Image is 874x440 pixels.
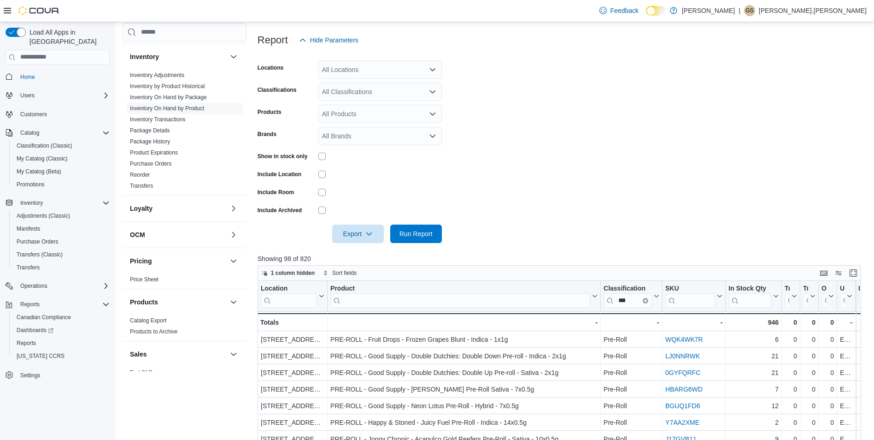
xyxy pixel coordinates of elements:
[123,274,246,289] div: Pricing
[665,284,722,308] button: SKU
[130,230,145,239] h3: OCM
[13,338,40,349] a: Reports
[13,262,110,273] span: Transfers
[228,349,239,360] button: Sales
[2,89,113,102] button: Users
[13,223,44,234] a: Manifests
[9,248,113,261] button: Transfers (Classic)
[330,284,590,308] div: Product
[258,207,302,214] label: Include Archived
[682,5,735,16] p: [PERSON_NAME]
[17,90,38,101] button: Users
[261,284,317,308] div: Location
[13,249,110,260] span: Transfers (Classic)
[13,325,57,336] a: Dashboards
[130,297,158,307] h3: Products
[9,178,113,191] button: Promotions
[228,51,239,62] button: Inventory
[330,400,598,411] div: PRE-ROLL - Good Supply - Neon Lotus Pre-Roll - Hybrid - 7x0.5g
[17,280,110,291] span: Operations
[17,127,110,138] span: Catalog
[728,284,771,293] div: In Stock Qty
[130,276,158,283] span: Price Sheet
[130,105,204,112] a: Inventory On Hand by Product
[310,36,358,45] span: Hide Parameters
[604,384,659,395] div: Pre-Roll
[13,338,110,349] span: Reports
[261,284,317,293] div: Location
[258,64,284,71] label: Locations
[818,268,829,279] button: Keyboard shortcuts
[665,369,700,376] a: 0GYFQRFC
[604,334,659,345] div: Pre-Roll
[258,86,297,94] label: Classifications
[130,256,226,266] button: Pricing
[604,351,659,362] div: Pre-Roll
[17,181,45,188] span: Promotions
[18,6,60,15] img: Cova
[840,367,852,378] div: Each
[665,352,700,360] a: LJ0NNRWK
[665,284,715,308] div: SKU URL
[319,268,360,279] button: Sort fields
[13,351,68,362] a: [US_STATE] CCRS
[130,83,205,89] a: Inventory by Product Historical
[258,153,308,160] label: Show in stock only
[13,223,110,234] span: Manifests
[130,276,158,283] a: Price Sheet
[130,83,205,90] span: Inventory by Product Historical
[821,334,834,345] div: 0
[840,384,852,395] div: Each
[130,204,226,213] button: Loyalty
[728,367,779,378] div: 21
[9,139,113,152] button: Classification (Classic)
[840,417,852,428] div: Each
[13,166,65,177] a: My Catalog (Beta)
[13,140,76,151] a: Classification (Classic)
[9,165,113,178] button: My Catalog (Beta)
[330,384,598,395] div: PRE-ROLL - Good Supply - [PERSON_NAME] Pre-Roll Sativa - 7x0.5g
[728,317,779,328] div: 946
[130,350,147,359] h3: Sales
[17,369,110,381] span: Settings
[17,109,51,120] a: Customers
[338,225,378,243] span: Export
[330,417,598,428] div: PRE-ROLL - Happy & Stoned - Juicy Fuel Pre-Roll - Indica - 14x0.5g
[745,5,753,16] span: GS
[13,262,43,273] a: Transfers
[330,317,598,328] div: -
[130,52,159,61] h3: Inventory
[13,312,110,323] span: Canadian Compliance
[604,284,652,293] div: Classification
[13,153,110,164] span: My Catalog (Classic)
[9,235,113,248] button: Purchase Orders
[610,6,639,15] span: Feedback
[17,168,61,175] span: My Catalog (Beta)
[17,280,51,291] button: Operations
[728,351,779,362] div: 21
[429,110,436,118] button: Open list of options
[728,400,779,411] div: 12
[130,149,178,156] a: Product Expirations
[785,351,797,362] div: 0
[803,284,808,293] div: Transfer Out Qty
[20,73,35,81] span: Home
[399,229,433,238] span: Run Report
[9,222,113,235] button: Manifests
[785,284,790,308] div: Transfer In Qty
[785,334,797,345] div: 0
[130,256,152,266] h3: Pricing
[20,199,43,207] span: Inventory
[123,70,246,195] div: Inventory
[803,284,815,308] button: Transfer Out Qty
[2,107,113,121] button: Customers
[228,297,239,308] button: Products
[803,334,815,345] div: 0
[821,351,834,362] div: 0
[9,209,113,222] button: Adjustments (Classic)
[130,297,226,307] button: Products
[17,352,65,360] span: [US_STATE] CCRS
[258,171,301,178] label: Include Location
